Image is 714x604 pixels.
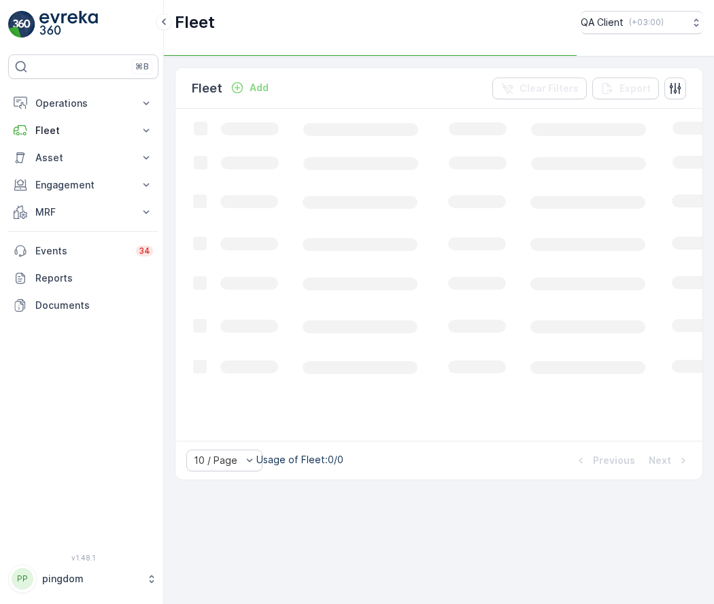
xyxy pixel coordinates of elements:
[8,292,158,319] a: Documents
[8,90,158,117] button: Operations
[35,124,131,137] p: Fleet
[175,12,215,33] p: Fleet
[225,80,274,96] button: Add
[8,171,158,199] button: Engagement
[35,244,128,258] p: Events
[12,568,33,590] div: PP
[492,78,587,99] button: Clear Filters
[8,565,158,593] button: PPpingdom
[593,454,635,467] p: Previous
[8,199,158,226] button: MRF
[42,572,139,586] p: pingdom
[8,117,158,144] button: Fleet
[581,16,624,29] p: QA Client
[8,554,158,562] span: v 1.48.1
[139,246,150,256] p: 34
[647,452,692,469] button: Next
[581,11,703,34] button: QA Client(+03:00)
[35,271,153,285] p: Reports
[250,81,269,95] p: Add
[8,265,158,292] a: Reports
[592,78,659,99] button: Export
[35,205,131,219] p: MRF
[8,11,35,38] img: logo
[135,61,149,72] p: ⌘B
[8,144,158,171] button: Asset
[35,178,131,192] p: Engagement
[629,17,664,28] p: ( +03:00 )
[35,97,131,110] p: Operations
[619,82,651,95] p: Export
[192,79,222,98] p: Fleet
[8,237,158,265] a: Events34
[35,299,153,312] p: Documents
[39,11,98,38] img: logo_light-DOdMpM7g.png
[573,452,636,469] button: Previous
[649,454,671,467] p: Next
[35,151,131,165] p: Asset
[256,453,343,467] p: Usage of Fleet : 0/0
[520,82,579,95] p: Clear Filters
